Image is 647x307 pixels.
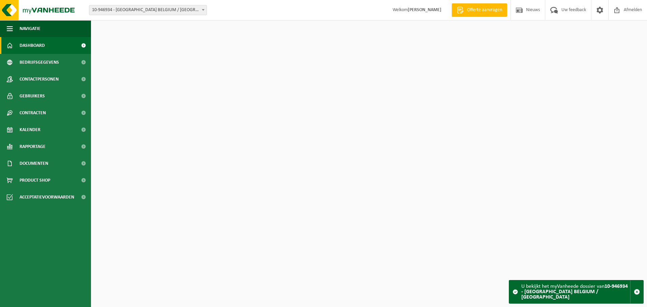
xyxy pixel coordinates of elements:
span: 10-946934 - AMPLIFON BELGIUM / SINT-PIETERS-WOLUWE - SINT-PIETERS-WOLUWE [89,5,207,15]
div: U bekijkt het myVanheede dossier van [521,280,630,303]
span: Dashboard [20,37,45,54]
span: Contactpersonen [20,71,59,88]
span: Bedrijfsgegevens [20,54,59,71]
span: Gebruikers [20,88,45,104]
span: Documenten [20,155,48,172]
span: Navigatie [20,20,40,37]
span: Product Shop [20,172,50,189]
strong: 10-946934 - [GEOGRAPHIC_DATA] BELGIUM / [GEOGRAPHIC_DATA] [521,284,628,300]
span: Rapportage [20,138,45,155]
span: Offerte aanvragen [465,7,504,13]
span: Kalender [20,121,40,138]
a: Offerte aanvragen [452,3,507,17]
span: Contracten [20,104,46,121]
span: Acceptatievoorwaarden [20,189,74,206]
strong: [PERSON_NAME] [408,7,441,12]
